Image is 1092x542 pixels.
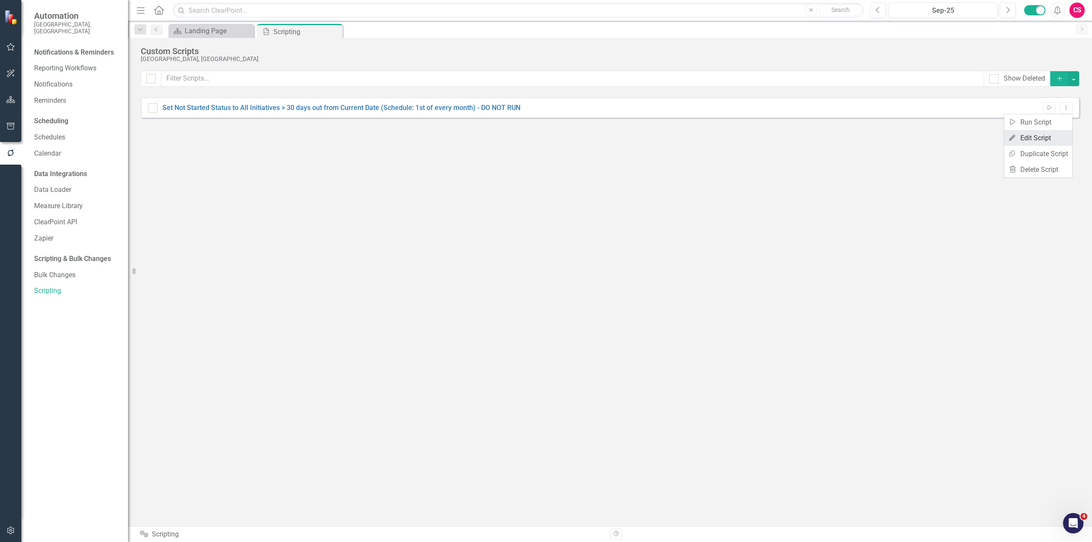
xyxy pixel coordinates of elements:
[34,149,119,159] a: Calendar
[4,9,19,24] img: ClearPoint Strategy
[163,104,520,112] a: Set Not Started Status to All Initiatives > 30 days out from Current Date (Schedule: 1st of every...
[1063,513,1083,533] iframe: Intercom live chat
[34,21,119,35] small: [GEOGRAPHIC_DATA], [GEOGRAPHIC_DATA]
[34,217,119,227] a: ClearPoint API
[34,116,68,126] div: Scheduling
[34,64,119,73] a: Reporting Workflows
[1004,74,1045,84] div: Show Deleted
[34,234,119,243] a: Zapier
[34,169,87,179] div: Data Integrations
[1004,162,1072,177] a: Delete Script
[141,46,1075,56] div: Custom Scripts
[34,270,119,280] a: Bulk Changes
[34,80,119,90] a: Notifications
[34,96,119,106] a: Reminders
[34,48,114,58] div: Notifications & Reminders
[34,185,119,195] a: Data Loader
[1080,513,1087,520] span: 4
[1004,130,1072,146] a: Edit Script
[34,286,119,296] a: Scripting
[185,26,252,36] div: Landing Page
[171,26,252,36] a: Landing Page
[141,56,1075,62] div: [GEOGRAPHIC_DATA], [GEOGRAPHIC_DATA]
[889,3,998,18] button: Sep-25
[273,26,340,37] div: Scripting
[34,11,119,21] span: Automation
[140,530,604,539] div: Scripting
[1004,114,1072,130] a: Run Script
[892,6,995,16] div: Sep-25
[173,3,864,18] input: Search ClearPoint...
[1004,146,1072,162] a: Duplicate Script
[831,6,850,13] span: Search
[34,254,111,264] div: Scripting & Bulk Changes
[161,71,984,87] input: Filter Scripts...
[819,4,862,16] button: Search
[1069,3,1085,18] button: CS
[34,201,119,211] a: Measure Library
[34,133,119,142] a: Schedules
